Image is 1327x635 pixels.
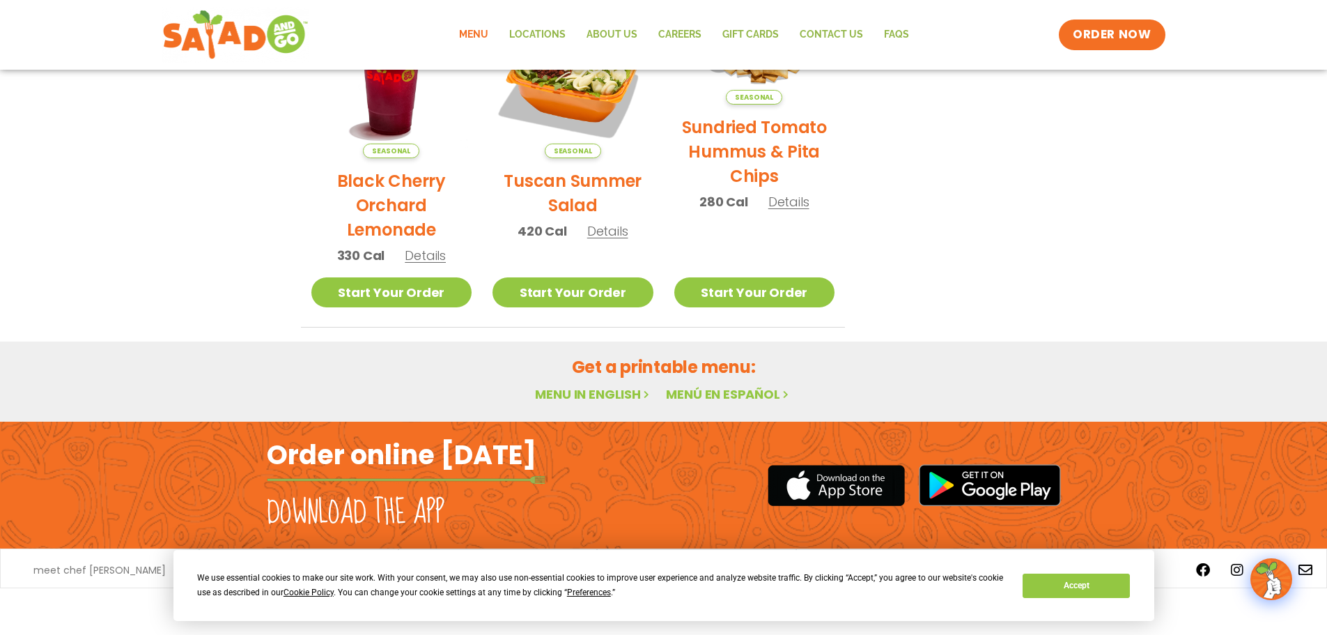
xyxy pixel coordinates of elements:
[267,476,545,484] img: fork
[267,494,444,533] h2: Download the app
[518,222,567,240] span: 420 Cal
[576,19,648,51] a: About Us
[1252,560,1291,599] img: wpChatIcon
[587,222,628,240] span: Details
[648,19,712,51] a: Careers
[1073,26,1151,43] span: ORDER NOW
[492,169,653,217] h2: Tuscan Summer Salad
[162,7,309,63] img: new-SAG-logo-768×292
[567,588,611,597] span: Preferences
[789,19,874,51] a: Contact Us
[337,246,385,265] span: 330 Cal
[545,144,601,158] span: Seasonal
[311,277,472,307] a: Start Your Order
[674,115,835,188] h2: Sundried Tomato Hummus & Pita Chips
[666,385,791,403] a: Menú en español
[311,169,472,242] h2: Black Cherry Orchard Lemonade
[197,571,1006,600] div: We use essential cookies to make our site work. With your consent, we may also use non-essential ...
[33,565,166,575] a: meet chef [PERSON_NAME]
[1023,574,1130,598] button: Accept
[699,192,748,211] span: 280 Cal
[535,385,652,403] a: Menu in English
[449,19,919,51] nav: Menu
[919,464,1061,506] img: google_play
[492,277,653,307] a: Start Your Order
[173,550,1154,621] div: Cookie Consent Prompt
[874,19,919,51] a: FAQs
[674,277,835,307] a: Start Your Order
[284,588,334,597] span: Cookie Policy
[768,193,809,211] span: Details
[768,463,905,508] img: appstore
[1059,20,1165,50] a: ORDER NOW
[499,19,576,51] a: Locations
[405,247,446,264] span: Details
[301,355,1027,379] h2: Get a printable menu:
[267,438,536,472] h2: Order online [DATE]
[449,19,499,51] a: Menu
[712,19,789,51] a: GIFT CARDS
[363,144,419,158] span: Seasonal
[726,90,782,105] span: Seasonal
